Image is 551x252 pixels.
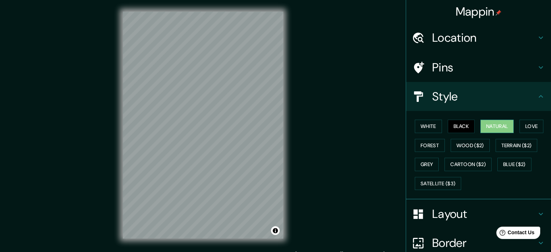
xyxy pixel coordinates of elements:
[519,120,543,133] button: Love
[432,89,537,104] h4: Style
[451,139,490,152] button: Wood ($2)
[406,23,551,52] div: Location
[415,120,442,133] button: White
[448,120,475,133] button: Black
[444,158,492,171] button: Cartoon ($2)
[406,199,551,228] div: Layout
[432,236,537,250] h4: Border
[432,30,537,45] h4: Location
[496,10,501,16] img: pin-icon.png
[406,82,551,111] div: Style
[432,60,537,75] h4: Pins
[415,139,445,152] button: Forest
[432,207,537,221] h4: Layout
[406,53,551,82] div: Pins
[415,158,439,171] button: Grey
[456,4,502,19] h4: Mappin
[487,224,543,244] iframe: Help widget launcher
[271,226,280,235] button: Toggle attribution
[480,120,514,133] button: Natural
[497,158,531,171] button: Blue ($2)
[415,177,461,190] button: Satellite ($3)
[123,12,283,239] canvas: Map
[496,139,538,152] button: Terrain ($2)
